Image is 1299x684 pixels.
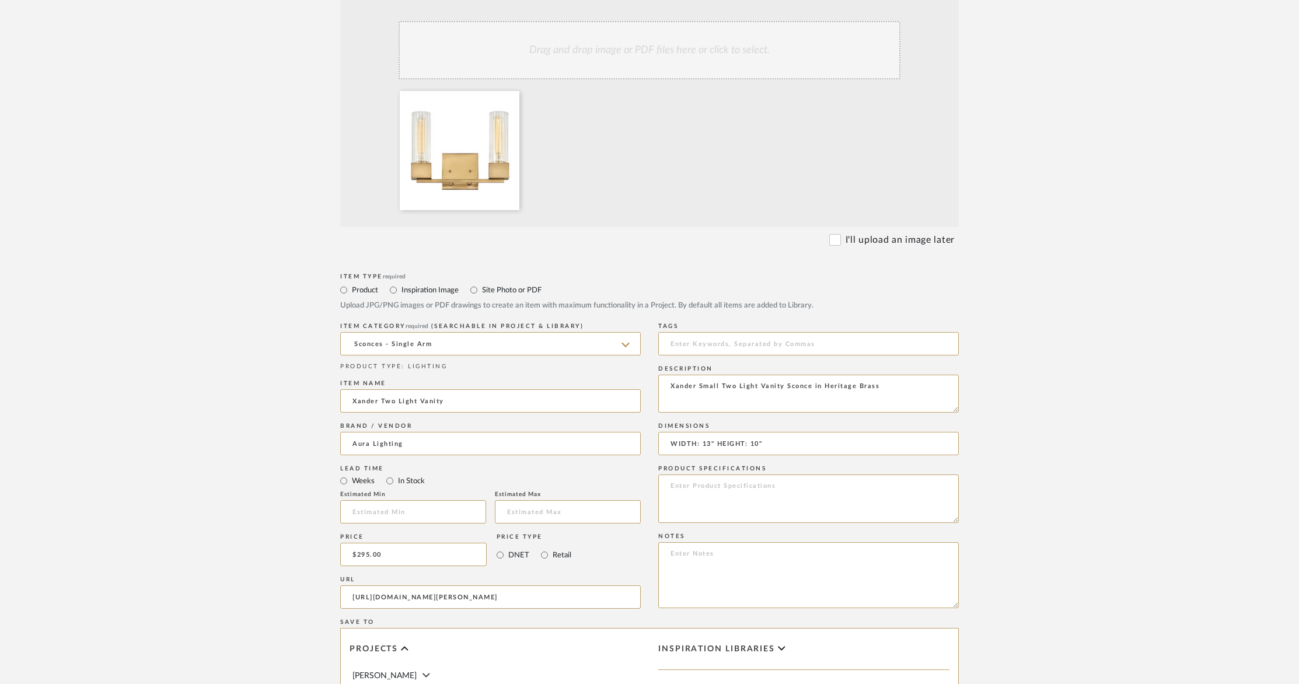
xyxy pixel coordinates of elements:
div: Item name [340,380,641,387]
span: Inspiration libraries [658,644,775,654]
input: Enter Name [340,389,641,413]
div: Estimated Min [340,491,486,498]
div: PRODUCT TYPE [340,362,641,371]
label: Inspiration Image [400,284,459,296]
div: Tags [658,323,959,330]
input: Enter Keywords, Separated by Commas [658,332,959,355]
div: Item Type [340,273,959,280]
span: required [406,323,428,329]
div: Upload JPG/PNG images or PDF drawings to create an item with maximum functionality in a Project. ... [340,300,959,312]
span: (Searchable in Project & Library) [431,323,584,329]
span: : LIGHTING [401,364,447,369]
input: Enter DNET Price [340,543,487,566]
span: [PERSON_NAME] [352,672,417,680]
input: Unknown [340,432,641,455]
label: Site Photo or PDF [481,284,542,296]
div: ITEM CATEGORY [340,323,641,330]
input: Type a category to search and select [340,332,641,355]
label: Product [351,284,378,296]
label: Retail [551,549,571,561]
div: Dimensions [658,423,959,430]
label: I'll upload an image later [846,233,955,247]
label: In Stock [397,474,425,487]
div: Description [658,365,959,372]
div: Brand / Vendor [340,423,641,430]
div: Price Type [497,533,571,540]
label: DNET [507,549,529,561]
input: Estimated Max [495,500,641,524]
mat-radio-group: Select item type [340,282,959,297]
mat-radio-group: Select price type [497,543,571,566]
span: Projects [350,644,398,654]
div: Save To [340,619,959,626]
div: Notes [658,533,959,540]
input: Estimated Min [340,500,486,524]
mat-radio-group: Select item type [340,473,641,488]
div: Lead Time [340,465,641,472]
div: Estimated Max [495,491,641,498]
label: Weeks [351,474,375,487]
span: required [383,274,406,280]
div: URL [340,576,641,583]
input: Enter Dimensions [658,432,959,455]
input: Enter URL [340,585,641,609]
div: Price [340,533,487,540]
div: Product Specifications [658,465,959,472]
